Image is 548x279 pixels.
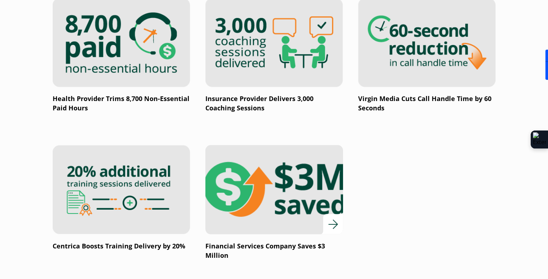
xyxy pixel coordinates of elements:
[53,145,190,251] a: Centrica Boosts Training Delivery by 20%
[205,241,343,260] p: Financial Services Company Saves $3 Million
[205,94,343,113] p: Insurance Provider Delivers 3,000 Coaching Sessions
[533,132,546,147] img: Extension Icon
[53,241,190,251] p: Centrica Boosts Training Delivery by 20%
[358,94,496,113] p: Virgin Media Cuts Call Handle Time by 60 Seconds
[53,94,190,113] p: Health Provider Trims 8,700 Non-Essential Paid Hours
[205,145,343,260] a: Financial Services Company Saves $3 Million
